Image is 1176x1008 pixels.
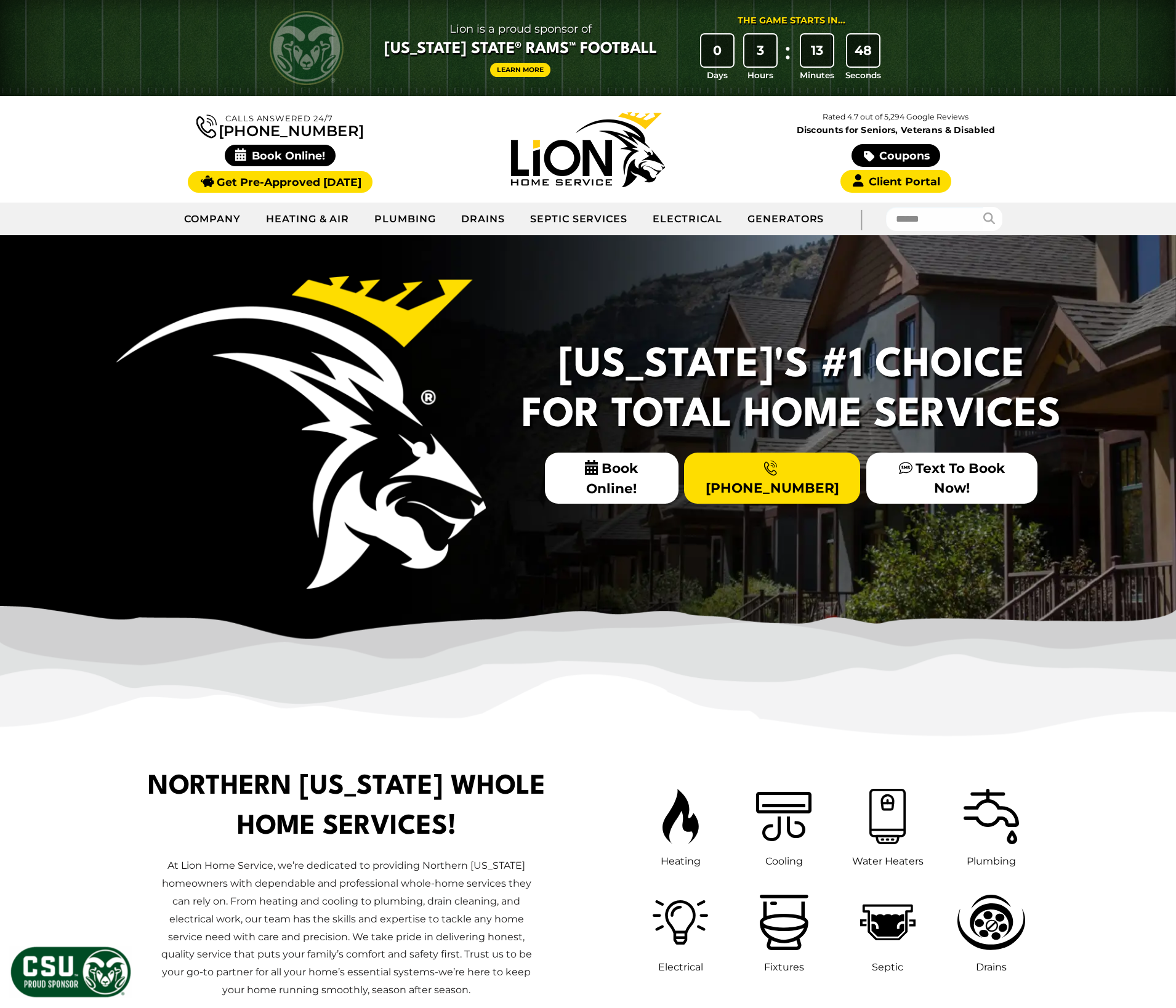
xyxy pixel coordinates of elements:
a: Septic Services [518,204,640,235]
a: Coupons [852,144,940,167]
a: [PHONE_NUMBER] [196,112,364,139]
a: Generators [735,204,837,235]
a: Heating & Air [254,204,362,235]
div: 0 [701,34,733,67]
span: Hours [747,69,773,81]
a: Text To Book Now! [866,453,1037,503]
a: Get Pre-Approved [DATE] [188,171,372,193]
span: Seconds [845,69,881,81]
a: Drains [449,204,518,235]
a: Drains [951,889,1031,976]
a: Learn More [490,63,550,77]
span: Water Heaters [852,855,924,867]
h1: Northern [US_STATE] Whole Home Services! [147,767,547,847]
img: Lion Home Service [511,112,665,187]
p: At Lion Home Service, we’re dedicated to providing Northern [US_STATE] homeowners with dependable... [155,857,538,999]
a: Fixtures [754,889,815,976]
span: Book Online! [545,453,679,504]
a: Water Heaters [852,783,924,870]
span: Days [707,69,728,81]
span: [US_STATE] State® Rams™ Football [384,39,657,60]
span: Septic [872,961,903,973]
h2: [US_STATE]'s #1 Choice For Total Home Services [514,341,1068,440]
span: Drains [976,961,1007,973]
a: Plumbing [362,204,449,235]
a: Cooling [750,783,818,870]
a: Plumbing [957,783,1025,870]
a: [PHONE_NUMBER] [684,453,860,503]
div: | [836,203,885,235]
span: Heating [661,855,701,867]
span: Plumbing [967,855,1016,867]
a: Company [172,204,254,235]
a: Electrical [640,204,735,235]
span: Minutes [800,69,834,81]
span: Lion is a proud sponsor of [384,19,657,39]
a: Electrical [646,889,714,976]
span: Fixtures [764,961,804,973]
div: 48 [847,34,879,67]
div: 3 [744,34,776,67]
span: Cooling [765,855,803,867]
img: CSU Rams logo [270,11,344,85]
img: CSU Sponsor Badge [9,945,132,999]
span: Discounts for Seniors, Veterans & Disabled [744,126,1047,134]
span: Book Online! [225,145,336,166]
div: The Game Starts in... [738,14,845,28]
div: : [782,34,794,82]
span: Electrical [658,961,703,973]
a: Client Portal [840,170,951,193]
p: Rated 4.7 out of 5,294 Google Reviews [742,110,1050,124]
a: Septic [854,889,922,976]
div: 13 [801,34,833,67]
a: Heating [656,783,705,870]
